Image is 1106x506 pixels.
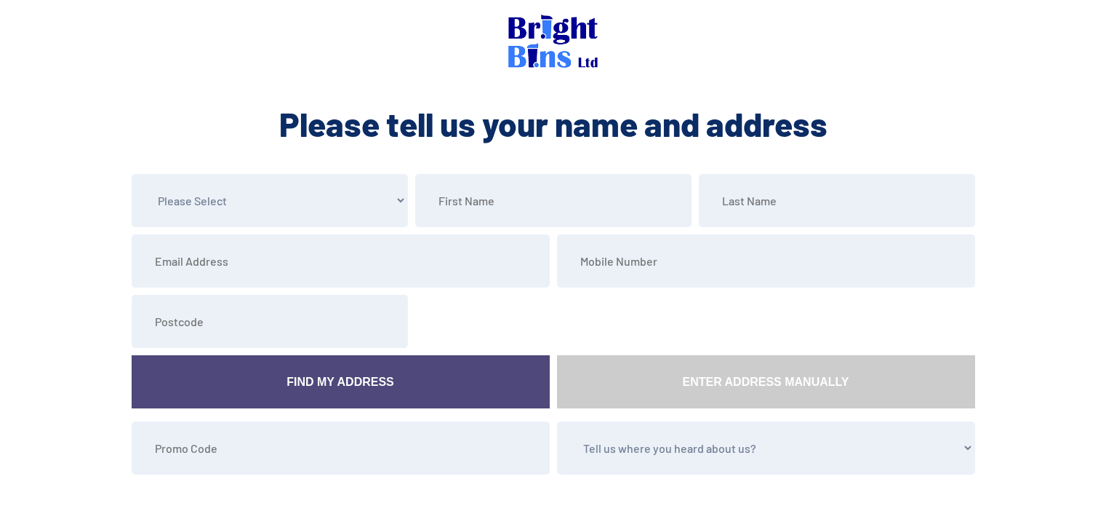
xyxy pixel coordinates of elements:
a: Find My Address [132,355,550,408]
input: Email Address [132,234,550,288]
h2: Please tell us your name and address [128,102,979,146]
input: Mobile Number [557,234,975,288]
input: Last Name [699,174,975,227]
input: Postcode [132,295,408,348]
a: Enter Address Manually [557,355,975,408]
input: Promo Code [132,422,550,475]
input: First Name [415,174,692,227]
